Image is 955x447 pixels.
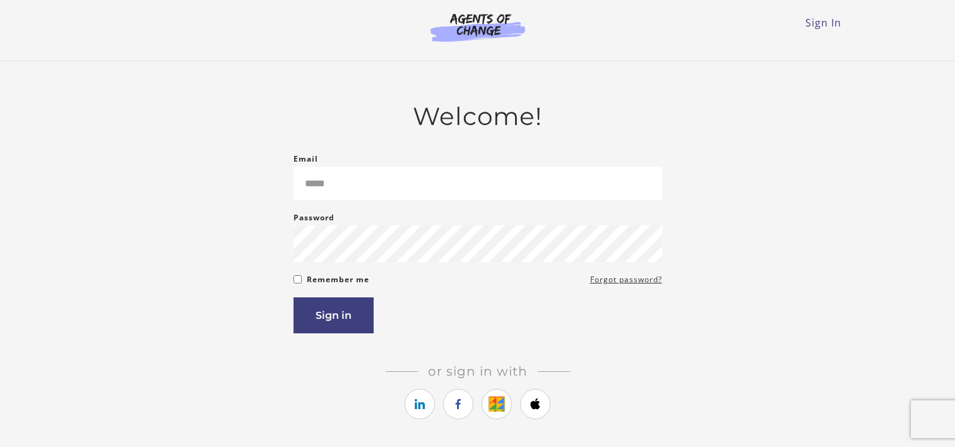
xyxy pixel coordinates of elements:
[294,152,318,167] label: Email
[443,389,473,419] a: https://courses.thinkific.com/users/auth/facebook?ss%5Breferral%5D=&ss%5Buser_return_to%5D=&ss%5B...
[294,102,662,131] h2: Welcome!
[405,389,435,419] a: https://courses.thinkific.com/users/auth/linkedin?ss%5Breferral%5D=&ss%5Buser_return_to%5D=&ss%5B...
[590,272,662,287] a: Forgot password?
[520,389,550,419] a: https://courses.thinkific.com/users/auth/apple?ss%5Breferral%5D=&ss%5Buser_return_to%5D=&ss%5Bvis...
[307,272,369,287] label: Remember me
[294,210,335,225] label: Password
[805,16,841,30] a: Sign In
[294,297,374,333] button: Sign in
[417,13,538,42] img: Agents of Change Logo
[418,364,538,379] span: Or sign in with
[482,389,512,419] a: https://courses.thinkific.com/users/auth/google?ss%5Breferral%5D=&ss%5Buser_return_to%5D=&ss%5Bvi...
